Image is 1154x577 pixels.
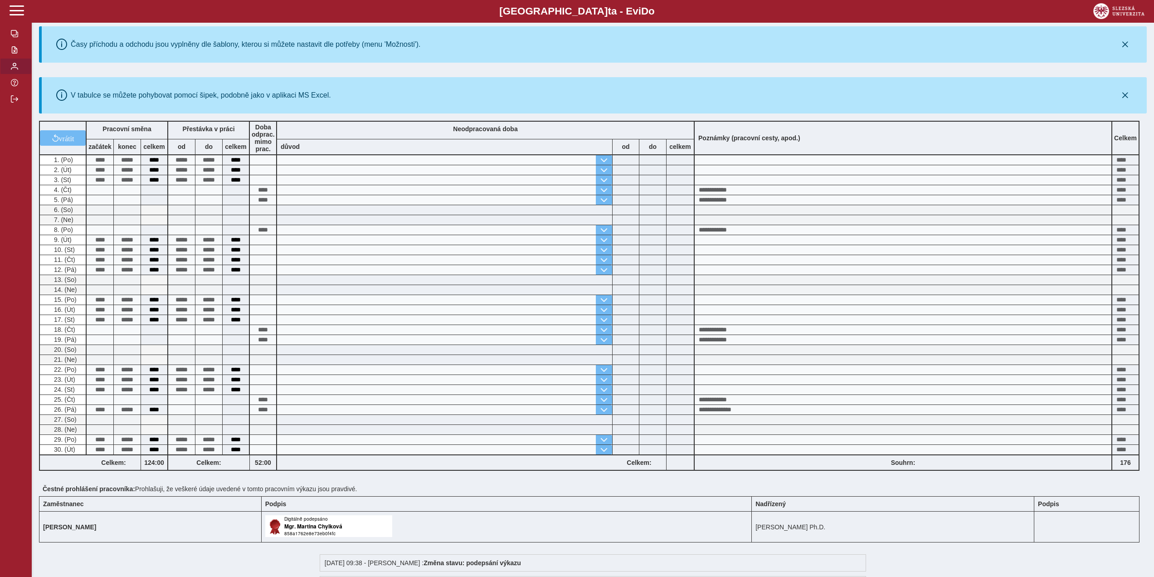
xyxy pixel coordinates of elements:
span: 14. (Ne) [52,286,77,293]
span: 20. (So) [52,346,77,353]
b: Celkem: [87,459,141,466]
span: 19. (Pá) [52,336,77,343]
b: [GEOGRAPHIC_DATA] a - Evi [27,5,1127,17]
b: Celkem: [612,459,666,466]
td: [PERSON_NAME] Ph.D. [752,512,1034,542]
img: logo_web_su.png [1093,3,1144,19]
span: 7. (Ne) [52,216,73,223]
span: 26. (Pá) [52,406,77,413]
span: 27. (So) [52,416,77,423]
b: od [613,143,639,150]
span: 29. (Po) [52,436,77,443]
b: Přestávka v práci [182,125,234,133]
b: Čestné prohlášení pracovníka: [43,485,135,493]
span: 22. (Po) [52,366,77,373]
span: 24. (St) [52,386,75,393]
span: 21. (Ne) [52,356,77,363]
b: Neodpracovaná doba [453,125,517,133]
b: Poznámky (pracovní cesty, apod.) [695,134,804,142]
b: Podpis [265,500,287,508]
span: 5. (Pá) [52,196,73,203]
b: 124:00 [141,459,167,466]
b: celkem [667,143,694,150]
span: D [641,5,648,17]
button: vrátit [40,130,86,146]
img: Digitálně podepsáno uživatelem [265,515,392,537]
div: Časy příchodu a odchodu jsou vyplněny dle šablony, kterou si můžete nastavit dle potřeby (menu 'M... [71,40,421,49]
b: 52:00 [250,459,276,466]
span: 28. (Ne) [52,426,77,433]
span: 6. (So) [52,206,73,213]
div: Prohlašuji, že veškeré údaje uvedené v tomto pracovním výkazu jsou pravdivé. [39,482,1147,496]
span: 8. (Po) [52,226,73,233]
b: celkem [223,143,249,150]
b: Celkem [1114,134,1137,142]
span: 16. (Út) [52,306,75,313]
span: 23. (Út) [52,376,75,383]
span: vrátit [59,134,74,142]
b: důvod [281,143,300,150]
b: konec [114,143,141,150]
span: 17. (St) [52,316,75,323]
span: 12. (Pá) [52,266,77,273]
b: od [168,143,195,150]
span: 4. (Čt) [52,186,72,193]
span: 13. (So) [52,276,77,283]
b: celkem [141,143,167,150]
b: Změna stavu: podepsání výkazu [424,559,521,567]
span: 11. (Čt) [52,256,75,263]
b: Doba odprac. mimo prac. [252,123,275,153]
b: do [639,143,666,150]
span: 15. (Po) [52,296,77,303]
b: Nadřízený [755,500,786,508]
b: Pracovní směna [102,125,151,133]
b: do [195,143,222,150]
b: Zaměstnanec [43,500,83,508]
b: 176 [1112,459,1139,466]
span: 9. (Út) [52,236,72,243]
b: začátek [87,143,113,150]
span: 25. (Čt) [52,396,75,403]
span: t [608,5,611,17]
b: Souhrn: [891,459,915,466]
span: 2. (Út) [52,166,72,173]
b: Celkem: [168,459,249,466]
b: [PERSON_NAME] [43,523,96,531]
div: V tabulce se můžete pohybovat pomocí šipek, podobně jako v aplikaci MS Excel. [71,91,331,99]
div: [DATE] 09:38 - [PERSON_NAME] : [320,554,867,572]
span: 1. (Po) [52,156,73,163]
span: 3. (St) [52,176,71,183]
span: 10. (St) [52,246,75,253]
span: o [648,5,655,17]
span: 18. (Čt) [52,326,75,333]
span: 30. (Út) [52,446,75,453]
b: Podpis [1038,500,1059,508]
